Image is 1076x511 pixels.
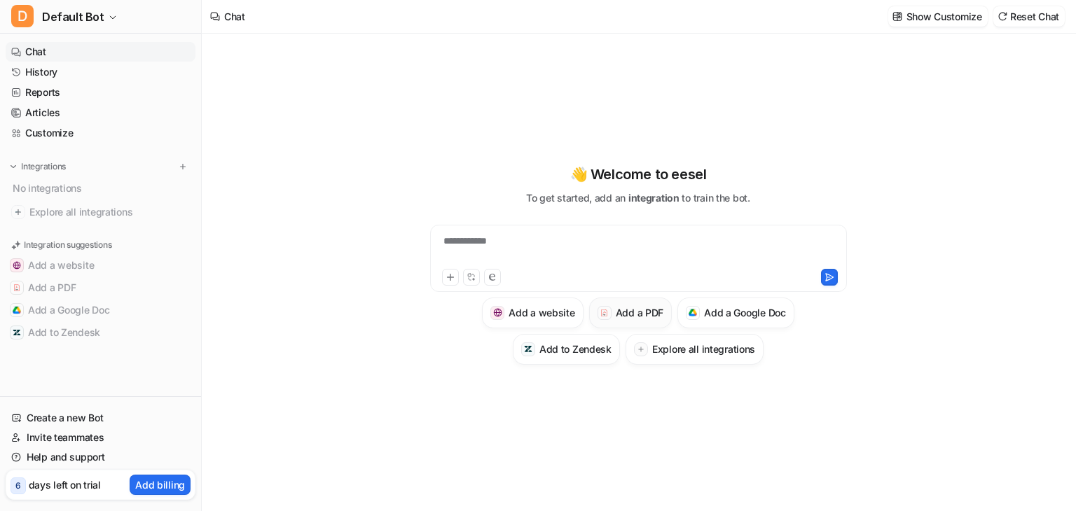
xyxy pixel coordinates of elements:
p: Add billing [135,477,185,492]
p: Integration suggestions [24,239,111,251]
div: No integrations [8,176,195,199]
a: Invite teammates [6,428,195,447]
button: Add billing [130,475,191,495]
p: To get started, add an to train the bot. [526,190,750,205]
button: Reset Chat [993,6,1065,27]
img: Add a website [13,261,21,269]
img: menu_add.svg [178,162,188,171]
a: History [6,62,195,82]
button: Explore all integrations [626,334,764,365]
button: Integrations [6,160,70,174]
button: Add a websiteAdd a website [6,254,195,276]
a: Explore all integrations [6,202,195,222]
span: Explore all integrations [29,201,190,223]
img: Add a PDF [13,283,21,292]
a: Chat [6,42,195,62]
p: 👋 Welcome to eesel [570,164,707,185]
h3: Add a Google Doc [704,305,786,320]
button: Add to ZendeskAdd to Zendesk [6,321,195,344]
h3: Add to Zendesk [539,342,612,356]
a: Help and support [6,447,195,467]
img: Add to Zendesk [524,344,533,353]
img: expand menu [8,162,18,171]
div: Chat [224,9,245,24]
button: Add a websiteAdd a website [482,297,583,328]
button: Add a Google DocAdd a Google Doc [677,297,794,328]
h3: Explore all integrations [652,342,755,356]
p: Integrations [21,161,66,172]
span: D [11,5,34,27]
p: Show Customize [906,9,982,24]
a: Customize [6,123,195,143]
button: Add a PDFAdd a PDF [589,297,672,328]
img: Add a Google Doc [689,309,698,317]
img: Add a website [493,308,502,317]
p: days left on trial [29,477,101,492]
img: Add a PDF [600,309,609,317]
button: Add a Google DocAdd a Google Doc [6,299,195,321]
a: Articles [6,103,195,122]
img: reset [998,11,1007,22]
button: Add a PDFAdd a PDF [6,276,195,299]
span: integration [628,192,680,204]
a: Create a new Bot [6,408,195,428]
p: 6 [15,479,21,492]
img: Add to Zendesk [13,328,21,337]
span: Default Bot [42,7,104,27]
img: customize [892,11,902,22]
h3: Add a website [509,305,574,320]
button: Add to ZendeskAdd to Zendesk [513,334,620,365]
a: Reports [6,83,195,102]
h3: Add a PDF [616,305,663,320]
img: explore all integrations [11,205,25,219]
button: Show Customize [888,6,988,27]
img: Add a Google Doc [13,306,21,314]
